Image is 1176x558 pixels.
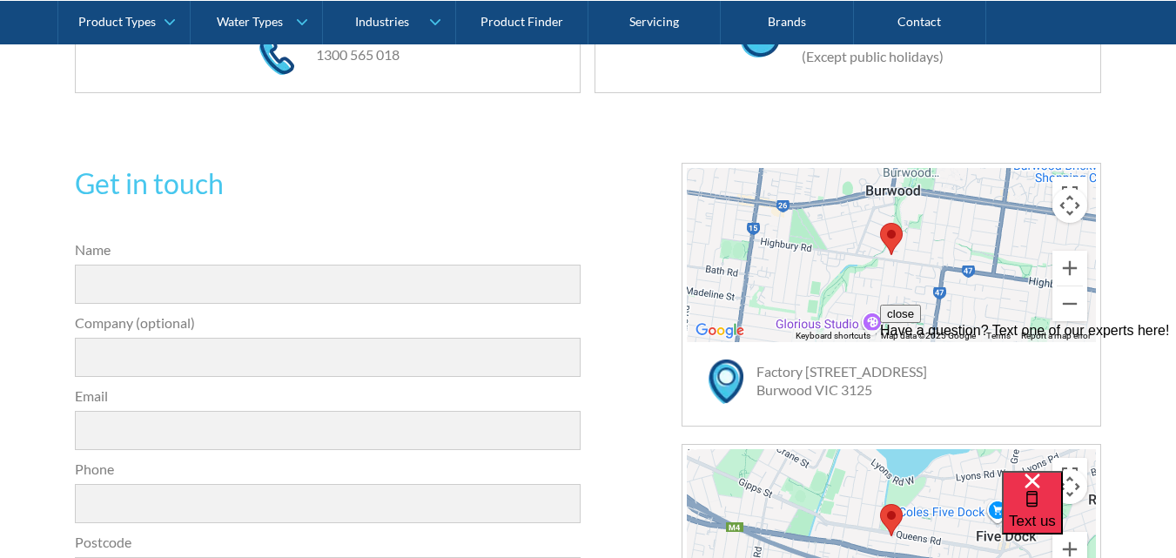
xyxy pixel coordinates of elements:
[75,386,581,407] label: Email
[691,319,749,342] img: Google
[75,532,581,553] label: Postcode
[1002,471,1176,558] iframe: podium webchat widget bubble
[316,46,400,63] a: 1300 565 018
[259,36,294,75] img: phone icon
[1052,286,1087,321] button: Zoom out
[75,163,581,205] h2: Get in touch
[355,14,409,29] div: Industries
[217,14,283,29] div: Water Types
[1052,251,1087,286] button: Zoom in
[880,504,903,536] div: Map pin
[796,330,870,342] button: Keyboard shortcuts
[756,363,927,398] a: Factory [STREET_ADDRESS]Burwood VIC 3125
[880,305,1176,493] iframe: podium webchat widget prompt
[78,14,156,29] div: Product Types
[709,360,743,404] img: map marker icon
[75,239,581,260] label: Name
[880,223,903,255] div: Map pin
[1052,177,1087,212] button: Toggle fullscreen view
[75,313,581,333] label: Company (optional)
[691,319,749,342] a: Open this area in Google Maps (opens a new window)
[75,459,581,480] label: Phone
[1052,188,1087,223] button: Map camera controls
[784,25,959,67] div: Mon–Fri: 8.00am–5:00pm (Except public holidays)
